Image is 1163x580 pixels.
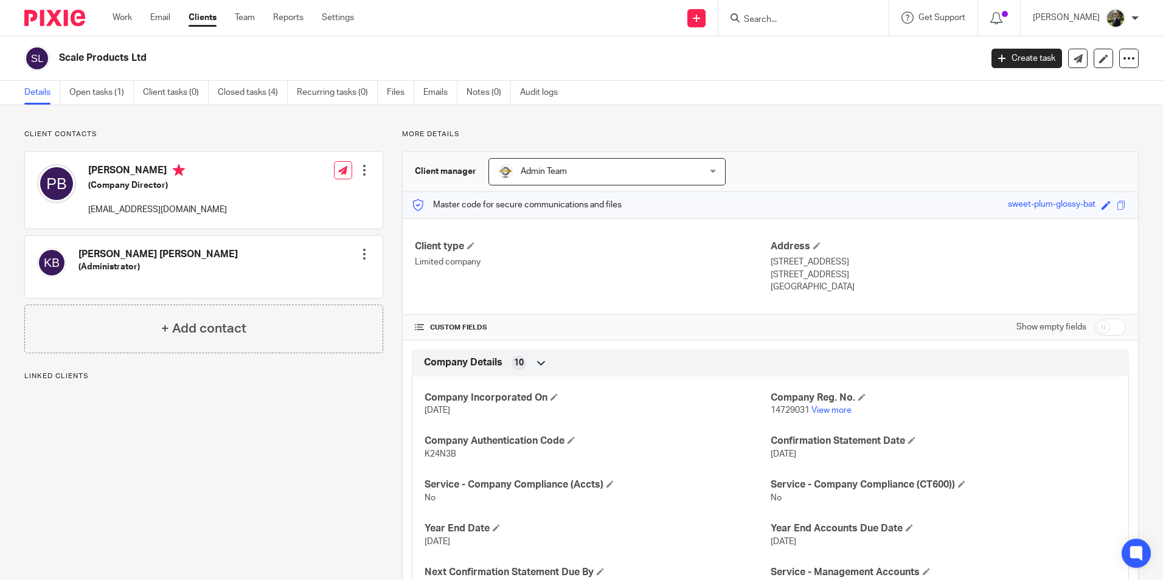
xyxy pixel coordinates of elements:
[387,81,414,105] a: Files
[189,12,217,24] a: Clients
[24,129,383,139] p: Client contacts
[297,81,378,105] a: Recurring tasks (0)
[402,129,1139,139] p: More details
[273,12,304,24] a: Reports
[771,522,1116,535] h4: Year End Accounts Due Date
[425,478,770,491] h4: Service - Company Compliance (Accts)
[771,494,782,502] span: No
[771,566,1116,579] h4: Service - Management Accounts
[425,450,456,458] span: K24N3B
[1016,321,1086,333] label: Show empty fields
[412,199,622,211] p: Master code for secure communications and files
[743,15,852,26] input: Search
[425,494,436,502] span: No
[771,537,796,546] span: [DATE]
[771,281,1126,293] p: [GEOGRAPHIC_DATA]
[1106,9,1125,28] img: ACCOUNTING4EVERYTHING-9.jpg
[771,478,1116,491] h4: Service - Company Compliance (CT600))
[498,164,513,179] img: 1000002125.jpg
[425,566,770,579] h4: Next Confirmation Statement Due By
[918,13,965,22] span: Get Support
[161,319,246,338] h4: + Add contact
[24,81,60,105] a: Details
[771,450,796,458] span: [DATE]
[59,52,790,64] h2: Scale Products Ltd
[415,323,770,333] h4: CUSTOM FIELDS
[415,240,770,253] h4: Client type
[78,261,238,273] h5: (Administrator)
[771,269,1126,281] p: [STREET_ADDRESS]
[88,204,227,216] p: [EMAIL_ADDRESS][DOMAIN_NAME]
[218,81,288,105] a: Closed tasks (4)
[1008,198,1095,212] div: sweet-plum-glossy-bat
[78,248,238,261] h4: [PERSON_NAME] [PERSON_NAME]
[150,12,170,24] a: Email
[771,435,1116,447] h4: Confirmation Statement Date
[991,49,1062,68] a: Create task
[467,81,511,105] a: Notes (0)
[113,12,132,24] a: Work
[771,256,1126,268] p: [STREET_ADDRESS]
[771,406,810,415] span: 14729031
[514,357,524,369] span: 10
[143,81,209,105] a: Client tasks (0)
[425,406,450,415] span: [DATE]
[415,256,770,268] p: Limited company
[88,179,227,192] h5: (Company Director)
[425,435,770,447] h4: Company Authentication Code
[425,537,450,546] span: [DATE]
[415,165,476,178] h3: Client manager
[423,81,457,105] a: Emails
[425,392,770,404] h4: Company Incorporated On
[520,81,567,105] a: Audit logs
[24,46,50,71] img: svg%3E
[521,167,567,176] span: Admin Team
[424,356,502,369] span: Company Details
[37,164,76,203] img: svg%3E
[771,240,1126,253] h4: Address
[322,12,354,24] a: Settings
[425,522,770,535] h4: Year End Date
[24,10,85,26] img: Pixie
[88,164,227,179] h4: [PERSON_NAME]
[37,248,66,277] img: svg%3E
[24,371,383,381] p: Linked clients
[771,392,1116,404] h4: Company Reg. No.
[235,12,255,24] a: Team
[1033,12,1100,24] p: [PERSON_NAME]
[173,164,185,176] i: Primary
[811,406,852,415] a: View more
[69,81,134,105] a: Open tasks (1)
